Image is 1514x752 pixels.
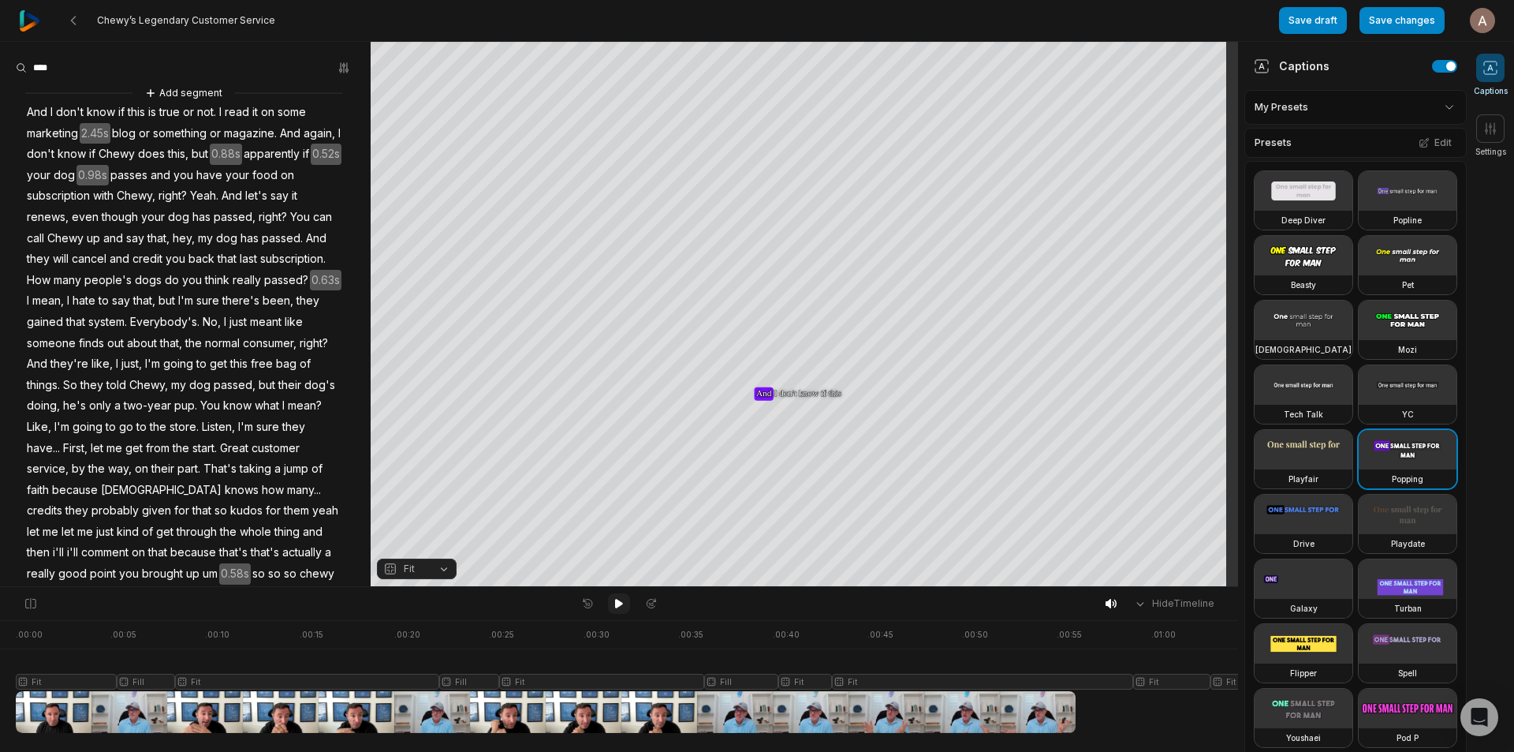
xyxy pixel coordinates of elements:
span: only [88,395,113,417]
button: Fit [377,559,457,579]
h3: Playdate [1391,537,1425,550]
span: for [173,500,191,522]
span: dog [188,375,212,396]
span: And [304,228,328,249]
span: there's [221,290,261,312]
button: Edit [1414,133,1456,153]
span: read [223,102,251,123]
span: 2.45s [80,123,110,144]
span: cancel [70,249,108,270]
span: so [213,500,229,522]
span: your [25,165,52,186]
span: I [337,123,342,144]
span: I'm [177,290,195,312]
span: faith [25,480,50,501]
span: Chewy’s Legendary Customer Service [97,14,275,27]
span: you [117,563,140,585]
h3: Deep Diver [1281,214,1326,226]
span: the [184,333,203,354]
span: store. [168,417,200,438]
span: dogs [133,270,163,291]
span: Everybody's. [129,312,201,333]
span: You [199,395,222,417]
span: has [191,207,212,228]
span: or [82,585,96,606]
span: or [208,123,222,144]
h3: Mozi [1398,343,1417,356]
span: their [150,458,176,480]
span: Settings [1475,146,1506,158]
span: kudos [229,500,264,522]
span: refund [278,585,316,606]
span: of [310,458,324,480]
span: if [88,144,97,165]
h3: Playfair [1288,473,1318,485]
span: mean, [31,290,65,312]
span: will [51,249,70,270]
span: and [102,228,125,249]
span: sure [255,417,281,438]
span: though [100,207,140,228]
span: your [224,165,251,186]
span: say [269,185,290,207]
span: been, [261,290,295,312]
span: i'll [51,542,65,563]
span: 0.88s [210,144,242,165]
span: Chewy, [128,375,170,396]
span: marketing [25,123,80,144]
span: and [149,165,172,186]
span: get [155,522,175,543]
span: right? [157,185,188,207]
span: so [282,563,298,585]
h3: [DEMOGRAPHIC_DATA] [1255,343,1352,356]
span: people's [83,270,133,291]
button: Captions [1474,54,1508,97]
span: how [260,480,285,501]
span: can [311,207,334,228]
span: is [147,102,158,123]
span: to [134,585,147,606]
span: that, [146,228,171,249]
span: your [140,207,166,228]
span: me [76,522,95,543]
span: you [181,270,203,291]
span: consumer, [241,333,298,354]
span: I [218,102,223,123]
span: pup. [173,395,199,417]
span: You [289,207,311,228]
span: really [231,270,263,291]
span: Captions [1474,85,1508,97]
span: First, [62,438,89,459]
span: hey, [171,228,196,249]
span: subscription [212,585,278,606]
span: know [85,102,117,123]
span: has [239,228,260,249]
span: on [259,102,276,123]
span: the [171,438,191,459]
span: that, [158,333,184,354]
span: passed, [212,375,257,396]
span: Chewy [46,228,85,249]
span: they [79,375,105,396]
h3: Flipper [1290,667,1317,679]
span: system. [87,312,129,333]
span: not. [196,102,218,123]
span: passed, [212,207,257,228]
span: Yeah. [188,185,220,207]
span: I [25,290,31,312]
span: a [323,542,333,563]
span: way, [106,458,133,480]
button: Save draft [1279,7,1347,34]
button: Settings [1475,114,1506,158]
span: And [25,354,49,375]
span: comment [80,542,130,563]
span: So [62,375,79,396]
span: passes [109,165,149,186]
span: my [170,375,188,396]
span: get [208,354,229,375]
span: even [70,207,100,228]
span: their [277,375,303,396]
span: it [251,102,259,123]
span: this [126,102,147,123]
span: yeah [311,500,340,522]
